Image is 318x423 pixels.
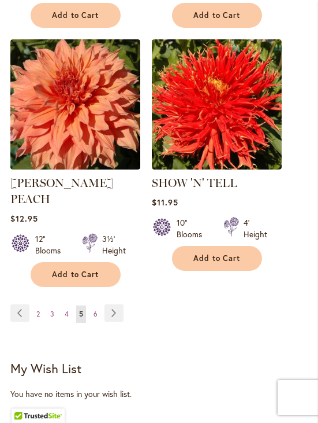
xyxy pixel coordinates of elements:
div: 4' Height [244,217,267,240]
a: 4 [62,306,72,323]
a: 3 [47,306,57,323]
button: Add to Cart [31,3,121,28]
span: Add to Cart [52,10,99,20]
div: 10" Blooms [177,217,209,240]
a: 6 [91,306,100,323]
img: Sherwood's Peach [10,39,140,170]
span: Add to Cart [193,10,241,20]
button: Add to Cart [172,3,262,28]
div: 3½' Height [102,233,126,256]
span: Add to Cart [193,253,241,263]
iframe: Launch Accessibility Center [9,382,41,414]
a: [PERSON_NAME] PEACH [10,176,113,206]
span: 6 [93,310,98,318]
a: SHOW 'N' TELL [152,161,282,172]
a: Sherwood's Peach [10,161,140,172]
span: 5 [79,310,83,318]
span: $11.95 [152,197,178,208]
div: 12" Blooms [35,233,68,256]
button: Add to Cart [172,246,262,271]
a: SHOW 'N' TELL [152,176,237,190]
span: Add to Cart [52,270,99,279]
strong: My Wish List [10,360,81,377]
span: 4 [65,310,69,318]
span: 2 [36,310,40,318]
span: 3 [50,310,54,318]
img: SHOW 'N' TELL [152,39,282,170]
div: You have no items in your wish list. [10,388,308,400]
span: $12.95 [10,213,38,224]
a: 2 [33,306,43,323]
button: Add to Cart [31,262,121,287]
